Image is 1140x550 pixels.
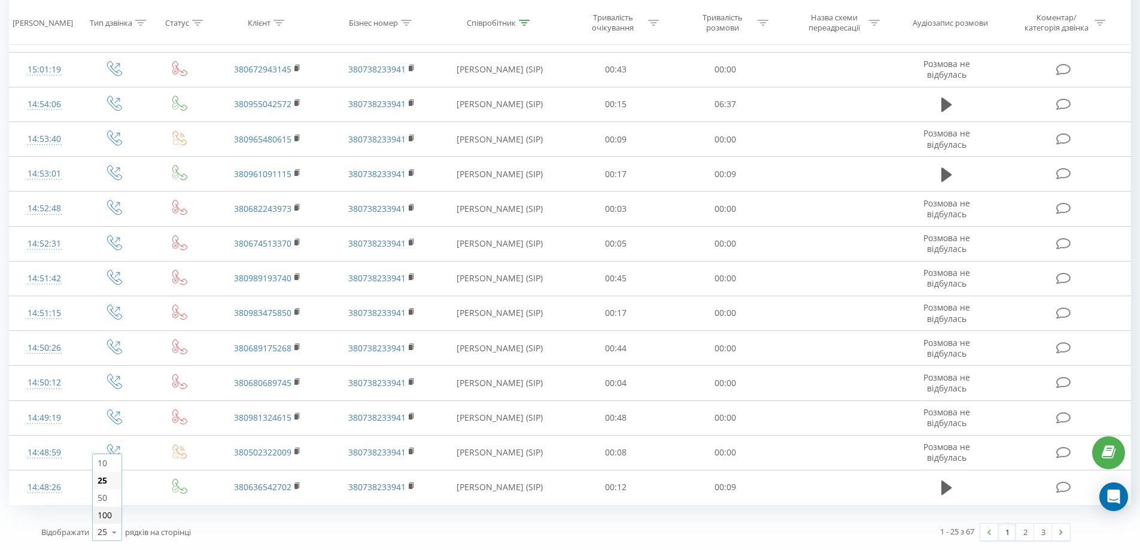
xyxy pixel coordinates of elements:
div: Коментар/категорія дзвінка [1022,13,1092,33]
a: 380983475850 [234,307,291,318]
div: Тривалість розмови [691,13,755,33]
td: 00:17 [561,296,671,330]
div: 14:53:40 [22,127,68,151]
span: Розмова не відбулась [923,267,970,289]
div: Тривалість очікування [581,13,645,33]
span: рядків на сторінці [125,527,191,537]
div: 14:50:12 [22,371,68,394]
div: 14:54:06 [22,93,68,116]
a: 380682243973 [234,203,291,214]
td: [PERSON_NAME] (SIP) [439,192,561,226]
a: 380738233941 [348,307,406,318]
span: Розмова не відбулась [923,302,970,324]
a: 3 [1034,524,1052,540]
td: [PERSON_NAME] (SIP) [439,52,561,87]
a: 380981324615 [234,412,291,423]
span: Розмова не відбулась [923,441,970,463]
td: [PERSON_NAME] (SIP) [439,435,561,470]
div: Співробітник [467,17,516,28]
div: Назва схеми переадресації [802,13,866,33]
a: 380955042572 [234,98,291,110]
a: 380738233941 [348,168,406,180]
td: [PERSON_NAME] (SIP) [439,87,561,121]
td: [PERSON_NAME] (SIP) [439,470,561,505]
td: 00:48 [561,400,671,435]
div: Клієнт [248,17,270,28]
a: 380636542702 [234,481,291,493]
a: 380738233941 [348,412,406,423]
a: 380689175268 [234,342,291,354]
a: 380738233941 [348,272,406,284]
div: 14:49:19 [22,406,68,430]
span: Розмова не відбулась [923,127,970,150]
div: 14:50:26 [22,336,68,360]
a: 380502322009 [234,446,291,458]
span: Відображати [41,527,89,537]
a: 380674513370 [234,238,291,249]
div: 14:48:26 [22,476,68,499]
td: 00:09 [561,122,671,157]
td: [PERSON_NAME] (SIP) [439,261,561,296]
div: 25 [98,526,107,538]
td: [PERSON_NAME] (SIP) [439,122,561,157]
td: [PERSON_NAME] (SIP) [439,296,561,330]
a: 380989193740 [234,272,291,284]
a: 380738233941 [348,98,406,110]
span: 100 [98,509,112,521]
div: 15:01:19 [22,58,68,81]
div: 14:52:31 [22,232,68,256]
td: 00:09 [671,470,780,505]
a: 2 [1016,524,1034,540]
td: 06:37 [671,87,780,121]
div: Аудіозапис розмови [913,17,988,28]
span: 25 [98,475,107,486]
a: 380738233941 [348,377,406,388]
td: [PERSON_NAME] (SIP) [439,157,561,192]
td: 00:15 [561,87,671,121]
td: 00:03 [561,192,671,226]
td: 00:00 [671,331,780,366]
a: 380672943145 [234,63,291,75]
a: 380961091115 [234,168,291,180]
div: Бізнес номер [349,17,398,28]
div: 14:48:59 [22,441,68,464]
div: 14:51:15 [22,302,68,325]
span: 50 [98,492,107,503]
div: 14:53:01 [22,162,68,186]
td: 00:00 [671,261,780,296]
span: 10 [98,457,107,469]
td: 00:00 [671,52,780,87]
div: [PERSON_NAME] [13,17,73,28]
td: 00:17 [561,157,671,192]
td: [PERSON_NAME] (SIP) [439,366,561,400]
a: 380738233941 [348,481,406,493]
td: 00:00 [671,296,780,330]
span: Розмова не відбулась [923,337,970,359]
td: 00:00 [671,435,780,470]
td: 00:00 [671,400,780,435]
div: Статус [165,17,189,28]
td: 00:45 [561,261,671,296]
td: 00:12 [561,470,671,505]
td: 00:44 [561,331,671,366]
td: 00:00 [671,192,780,226]
span: Розмова не відбулась [923,58,970,80]
a: 380738233941 [348,63,406,75]
div: 14:52:48 [22,197,68,220]
a: 1 [998,524,1016,540]
td: 00:43 [561,52,671,87]
div: Тип дзвінка [90,17,132,28]
td: [PERSON_NAME] (SIP) [439,226,561,261]
a: 380738233941 [348,446,406,458]
span: Розмова не відбулась [923,197,970,220]
div: 14:51:42 [22,267,68,290]
a: 380738233941 [348,342,406,354]
a: 380680689745 [234,377,291,388]
div: Open Intercom Messenger [1099,482,1128,511]
a: 380738233941 [348,238,406,249]
td: 00:05 [561,226,671,261]
td: 00:09 [671,157,780,192]
td: 00:00 [671,122,780,157]
span: Розмова не відбулась [923,406,970,429]
td: 00:00 [671,226,780,261]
